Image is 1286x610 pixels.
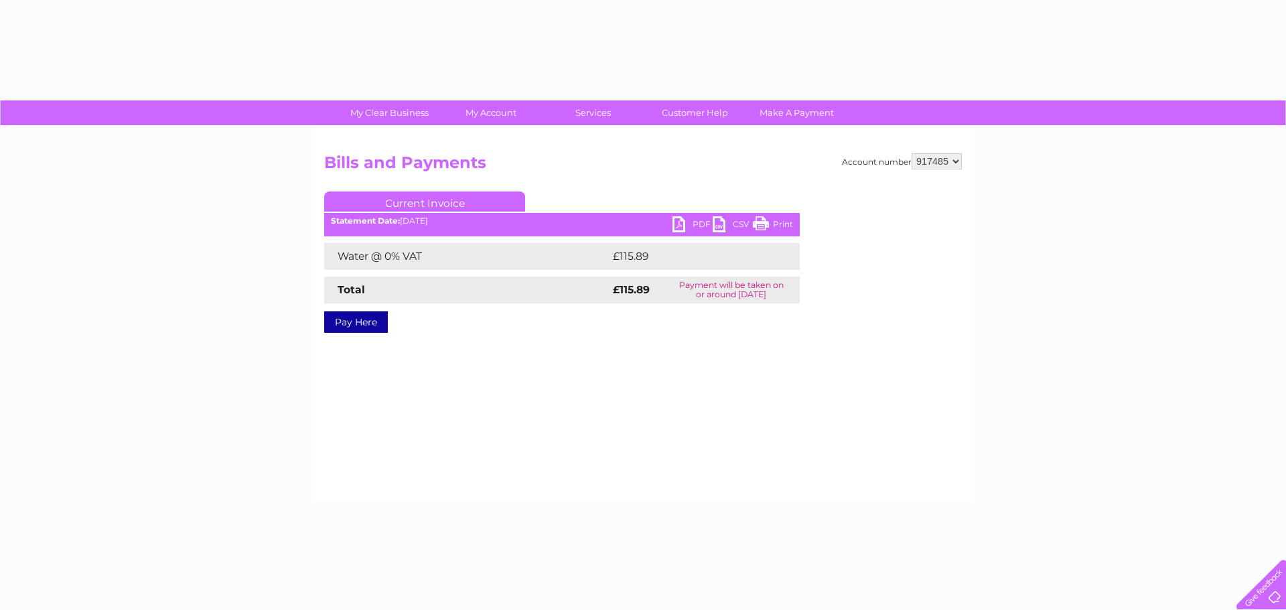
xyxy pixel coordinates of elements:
[753,216,793,236] a: Print
[324,311,388,333] a: Pay Here
[338,283,365,296] strong: Total
[713,216,753,236] a: CSV
[324,216,800,226] div: [DATE]
[324,153,962,179] h2: Bills and Payments
[324,243,610,270] td: Water @ 0% VAT
[672,216,713,236] a: PDF
[613,283,650,296] strong: £115.89
[663,277,800,303] td: Payment will be taken on or around [DATE]
[331,216,400,226] b: Statement Date:
[610,243,774,270] td: £115.89
[334,100,445,125] a: My Clear Business
[741,100,852,125] a: Make A Payment
[324,192,525,212] a: Current Invoice
[538,100,648,125] a: Services
[436,100,547,125] a: My Account
[640,100,750,125] a: Customer Help
[842,153,962,169] div: Account number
